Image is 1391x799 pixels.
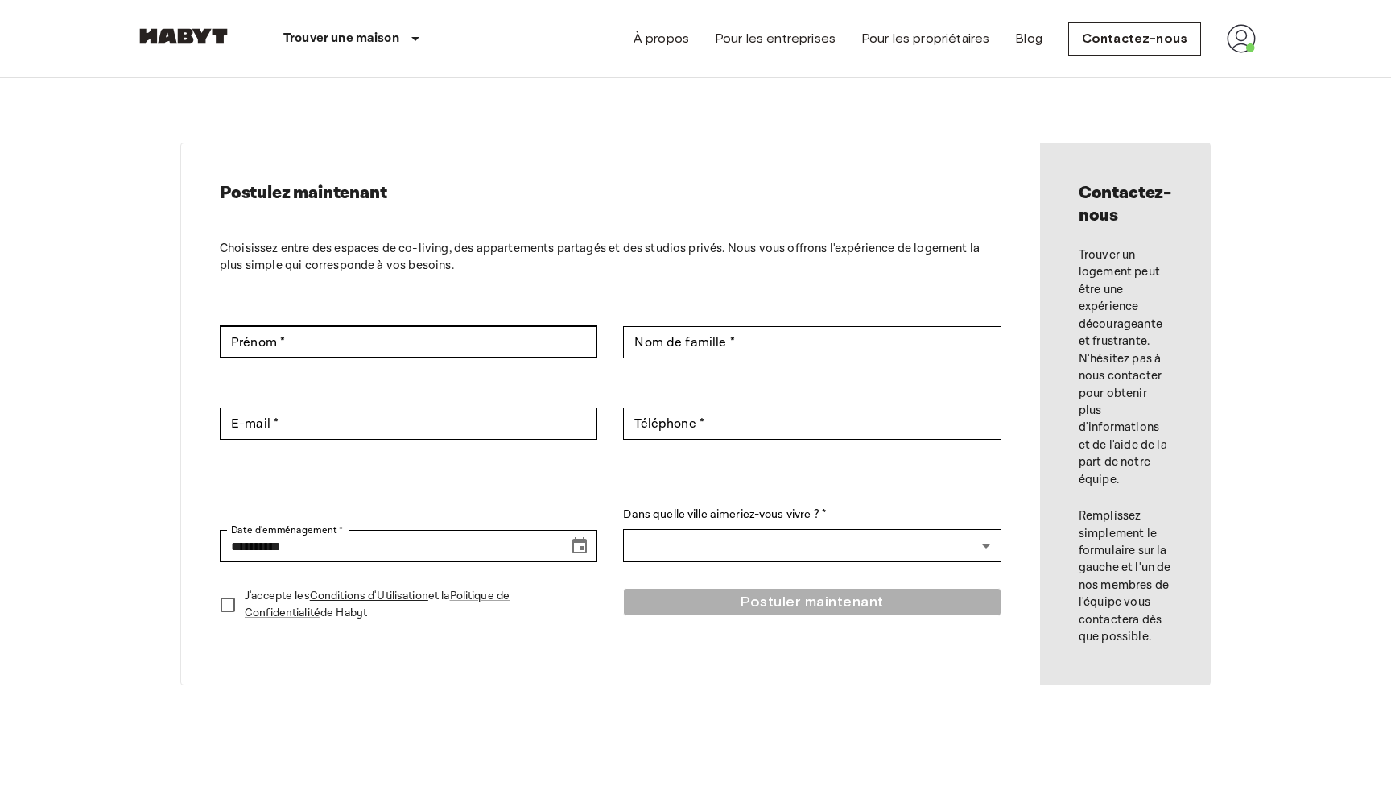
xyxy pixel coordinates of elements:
[283,29,399,48] p: Trouver une maison
[220,182,1001,205] h2: Postulez maintenant
[634,29,689,48] a: À propos
[1079,246,1171,488] p: Trouver un logement peut être une expérience décourageante et frustrante. N'hésitez pas à nous co...
[1227,24,1256,53] img: avatar
[310,589,428,603] a: Conditions d'Utilisation
[563,530,596,562] button: Choose date, selected date is Sep 20, 2025
[135,28,232,44] img: Habyt
[231,523,343,537] label: Date d'emménagement
[1068,22,1201,56] a: Contactez-nous
[1079,182,1171,227] h2: Contactez-nous
[861,29,989,48] a: Pour les propriétaires
[623,507,1001,524] label: Dans quelle ville aimeriez-vous vivre ? *
[1079,507,1171,646] p: Remplissez simplement le formulaire sur la gauche et l'un de nos membres de l'équipe vous contact...
[245,588,584,622] p: J'accepte les et la de Habyt
[220,240,1001,275] p: Choisissez entre des espaces de co-living, des appartements partagés et des studios privés. Nous ...
[715,29,836,48] a: Pour les entreprises
[1015,29,1042,48] a: Blog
